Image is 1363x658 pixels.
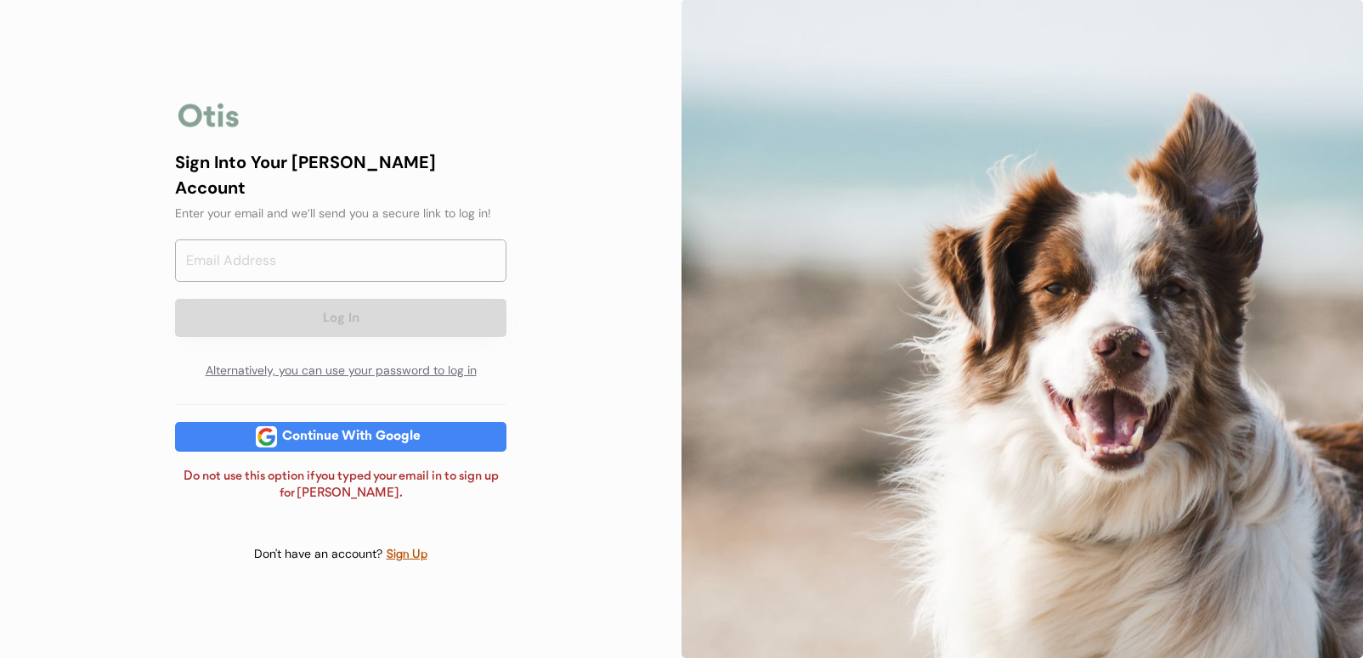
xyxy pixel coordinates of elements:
[175,299,506,337] button: Log In
[175,469,506,502] div: Do not use this option if you typed your email in to sign up for [PERSON_NAME].
[254,546,386,563] div: Don't have an account?
[175,239,506,282] input: Email Address
[175,149,506,200] div: Sign Into Your [PERSON_NAME] Account
[277,430,426,443] div: Continue With Google
[175,205,506,222] div: Enter your email and we’ll send you a secure link to log in!
[386,545,428,565] div: Sign Up
[175,354,506,388] div: Alternatively, you can use your password to log in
